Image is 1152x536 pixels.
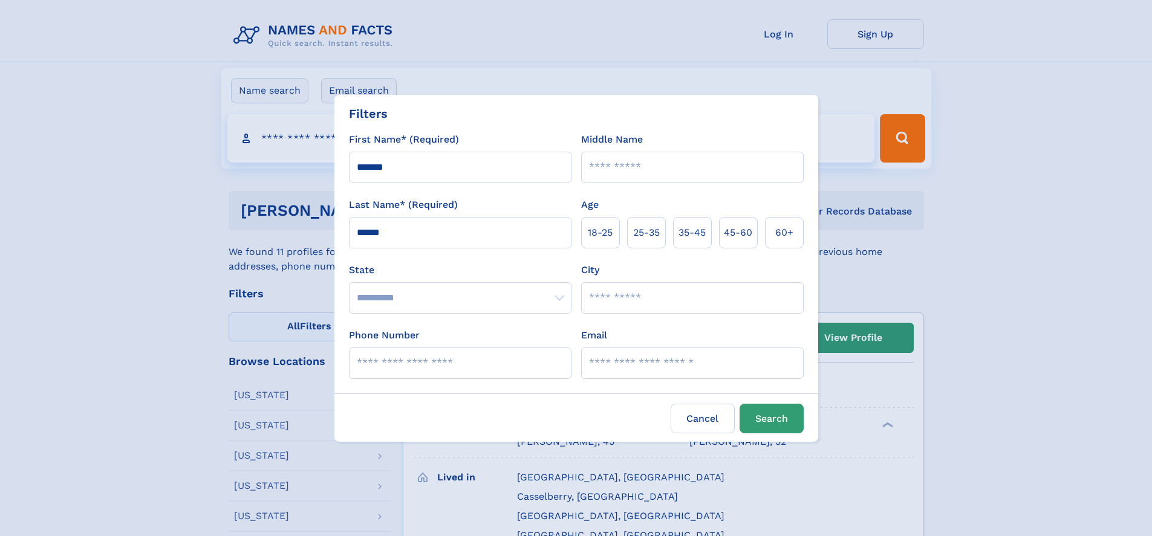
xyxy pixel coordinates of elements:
span: 60+ [775,225,793,240]
label: State [349,263,571,277]
span: 35‑45 [679,225,706,240]
div: Filters [349,105,388,123]
label: Cancel [671,404,735,433]
button: Search [740,404,804,433]
label: Middle Name [581,132,643,147]
label: Phone Number [349,328,420,343]
span: 45‑60 [724,225,752,240]
span: 25‑35 [633,225,660,240]
label: City [581,263,599,277]
label: Email [581,328,607,343]
label: Last Name* (Required) [349,198,458,212]
label: Age [581,198,599,212]
span: 18‑25 [588,225,613,240]
label: First Name* (Required) [349,132,459,147]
